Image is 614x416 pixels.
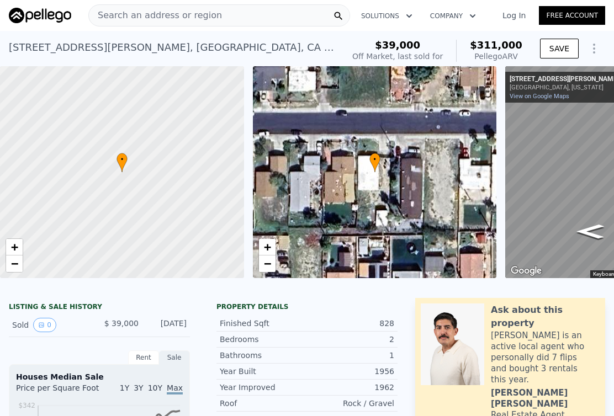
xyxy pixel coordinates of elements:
span: $39,000 [375,39,420,51]
div: Price per Square Foot [16,382,99,400]
div: [STREET_ADDRESS][PERSON_NAME] , [GEOGRAPHIC_DATA] , CA 92240 [9,40,335,55]
div: Property details [216,302,398,311]
button: Company [421,6,485,26]
tspan: $342 [18,402,35,409]
span: • [369,154,380,164]
div: 1956 [307,366,394,377]
span: $ 39,000 [104,319,139,328]
span: 3Y [134,383,143,392]
span: + [263,240,271,254]
button: Show Options [583,38,605,60]
img: Google [508,264,544,278]
div: Rent [128,350,159,365]
button: SAVE [540,39,579,58]
div: 1 [307,350,394,361]
div: 1962 [307,382,394,393]
span: + [11,240,18,254]
span: Max [167,383,183,394]
div: Finished Sqft [220,318,307,329]
div: [DATE] [147,318,187,332]
a: Zoom out [6,255,23,272]
a: Zoom in [259,239,276,255]
div: Bathrooms [220,350,307,361]
div: • [369,153,380,172]
a: Log In [489,10,539,21]
div: Pellego ARV [470,51,522,62]
div: [PERSON_NAME] is an active local agent who personally did 7 flips and bought 3 rentals this year. [491,330,600,385]
a: Zoom out [259,255,276,272]
div: LISTING & SALE HISTORY [9,302,190,313]
div: 828 [307,318,394,329]
button: Solutions [352,6,421,26]
div: Sale [159,350,190,365]
div: • [117,153,128,172]
div: 2 [307,334,394,345]
button: View historical data [33,318,56,332]
span: 10Y [148,383,162,392]
a: Zoom in [6,239,23,255]
img: Pellego [9,8,71,23]
span: • [117,154,128,164]
div: [PERSON_NAME] [PERSON_NAME] [491,387,600,409]
span: − [263,257,271,270]
span: 1Y [120,383,129,392]
a: Open this area in Google Maps (opens a new window) [508,264,544,278]
div: Houses Median Sale [16,371,183,382]
div: Off Market, last sold for [352,51,443,62]
span: Search an address or region [89,9,222,22]
div: Rock / Gravel [307,398,394,409]
a: View on Google Maps [510,93,569,100]
span: $311,000 [470,39,522,51]
div: Year Built [220,366,307,377]
a: Free Account [539,6,605,25]
div: Year Improved [220,382,307,393]
div: Bedrooms [220,334,307,345]
div: Ask about this property [491,303,600,330]
div: Roof [220,398,307,409]
span: − [11,257,18,270]
div: Sold [12,318,91,332]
